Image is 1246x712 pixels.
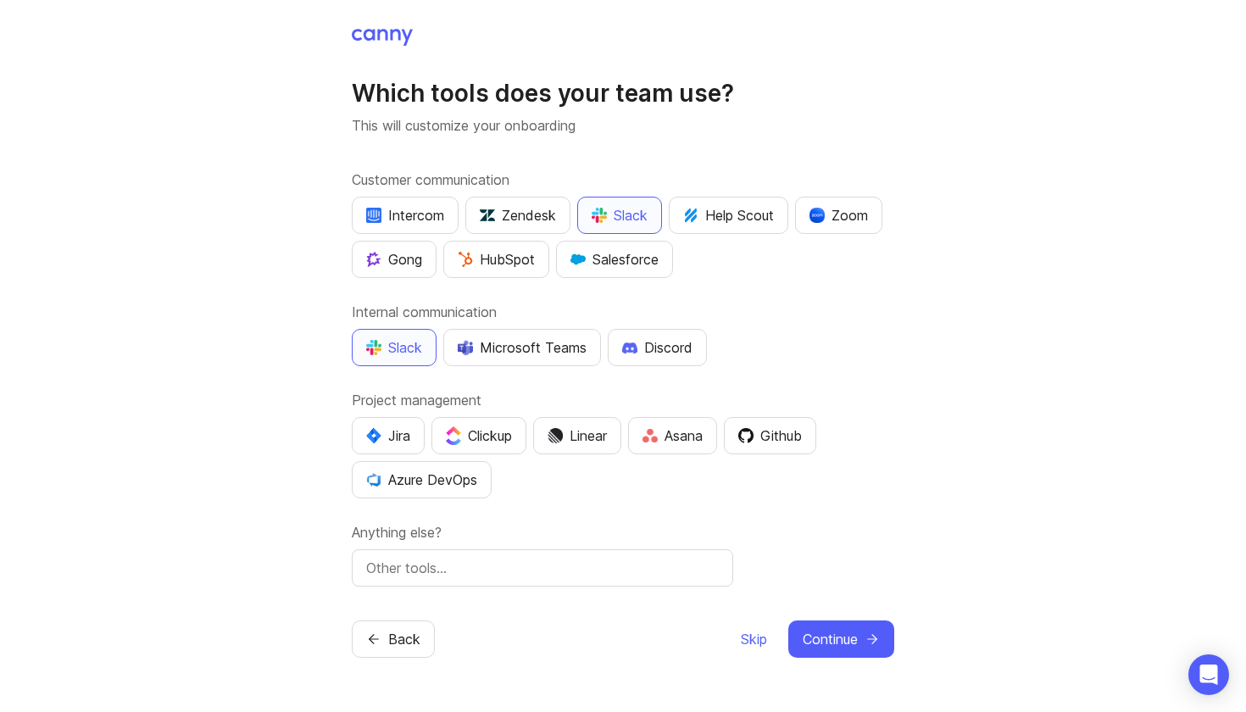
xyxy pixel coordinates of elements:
[352,241,437,278] button: Gong
[458,249,535,270] div: HubSpot
[366,340,381,355] img: WIAAAAASUVORK5CYII=
[352,29,413,46] img: Canny Home
[443,241,549,278] button: HubSpot
[352,115,894,136] p: This will customize your onboarding
[366,249,422,270] div: Gong
[352,461,492,498] button: Azure DevOps
[592,208,607,223] img: WIAAAAASUVORK5CYII=
[366,558,719,578] input: Other tools…
[570,249,659,270] div: Salesforce
[642,426,703,446] div: Asana
[366,337,422,358] div: Slack
[740,620,768,658] button: Skip
[669,197,788,234] button: Help Scout
[366,472,381,487] img: YKcwp4sHBXAAAAAElFTkSuQmCC
[548,426,607,446] div: Linear
[533,417,621,454] button: Linear
[628,417,717,454] button: Asana
[608,329,707,366] button: Discord
[1188,654,1229,695] div: Open Intercom Messenger
[480,208,495,223] img: UniZRqrCPz6BHUWevMzgDJ1FW4xaGg2egd7Chm8uY0Al1hkDyjqDa8Lkk0kDEdqKkBok+T4wfoD0P0o6UMciQ8AAAAASUVORK...
[366,428,381,443] img: svg+xml;base64,PHN2ZyB4bWxucz0iaHR0cDovL3d3dy53My5vcmcvMjAwMC9zdmciIHZpZXdCb3g9IjAgMCA0MC4zNDMgND...
[570,252,586,267] img: GKxMRLiRsgdWqxrdBeWfGK5kaZ2alx1WifDSa2kSTsK6wyJURKhUuPoQRYzjholVGzT2A2owx2gHwZoyZHHCYJ8YNOAZj3DSg...
[443,329,601,366] button: Microsoft Teams
[388,629,420,649] span: Back
[446,426,461,444] img: j83v6vj1tgY2AAAAABJRU5ErkJggg==
[480,205,556,225] div: Zendesk
[556,241,673,278] button: Salesforce
[366,252,381,267] img: qKnp5cUisfhcFQGr1t296B61Fm0WkUVwBZaiVE4uNRmEGBFetJMz8xGrgPHqF1mLDIG816Xx6Jz26AFmkmT0yuOpRCAR7zRpG...
[809,205,868,225] div: Zoom
[352,170,894,190] label: Customer communication
[724,417,816,454] button: Github
[446,426,512,446] div: Clickup
[458,252,473,267] img: G+3M5qq2es1si5SaumCnMN47tP1CvAZneIVX5dcx+oz+ZLhv4kfP9DwAAAABJRU5ErkJggg==
[577,197,662,234] button: Slack
[741,629,767,649] span: Skip
[458,340,473,354] img: D0GypeOpROL5AAAAAElFTkSuQmCC
[803,629,858,649] span: Continue
[548,428,563,443] img: Dm50RERGQWO2Ei1WzHVviWZlaLVriU9uRN6E+tIr91ebaDbMKKPDpFbssSuEG21dcGXkrKsuOVPwCeFJSFAIOxgiKgL2sFHRe...
[352,197,459,234] button: Intercom
[352,417,425,454] button: Jira
[795,197,882,234] button: Zoom
[352,329,437,366] button: Slack
[431,417,526,454] button: Clickup
[683,205,774,225] div: Help Scout
[738,428,754,443] img: 0D3hMmx1Qy4j6AAAAAElFTkSuQmCC
[366,470,477,490] div: Azure DevOps
[352,620,435,658] button: Back
[683,208,698,223] img: kV1LT1TqjqNHPtRK7+FoaplE1qRq1yqhg056Z8K5Oc6xxgIuf0oNQ9LelJqbcyPisAf0C9LDpX5UIuAAAAAElFTkSuQmCC
[366,208,381,223] img: eRR1duPH6fQxdnSV9IruPjCimau6md0HxlPR81SIPROHX1VjYjAN9a41AAAAAElFTkSuQmCC
[809,208,825,223] img: xLHbn3khTPgAAAABJRU5ErkJggg==
[465,197,570,234] button: Zendesk
[622,342,637,353] img: +iLplPsjzba05dttzK064pds+5E5wZnCVbuGoLvBrYdmEPrXTzGo7zG60bLEREEjvOjaG9Saez5xsOEAbxBwOP6dkea84XY9O...
[592,205,648,225] div: Slack
[738,426,802,446] div: Github
[352,302,894,322] label: Internal communication
[366,426,410,446] div: Jira
[458,337,587,358] div: Microsoft Teams
[352,78,894,108] h1: Which tools does your team use?
[788,620,894,658] button: Continue
[352,390,894,410] label: Project management
[366,205,444,225] div: Intercom
[642,429,658,443] img: Rf5nOJ4Qh9Y9HAAAAAElFTkSuQmCC
[352,522,894,542] label: Anything else?
[622,337,693,358] div: Discord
